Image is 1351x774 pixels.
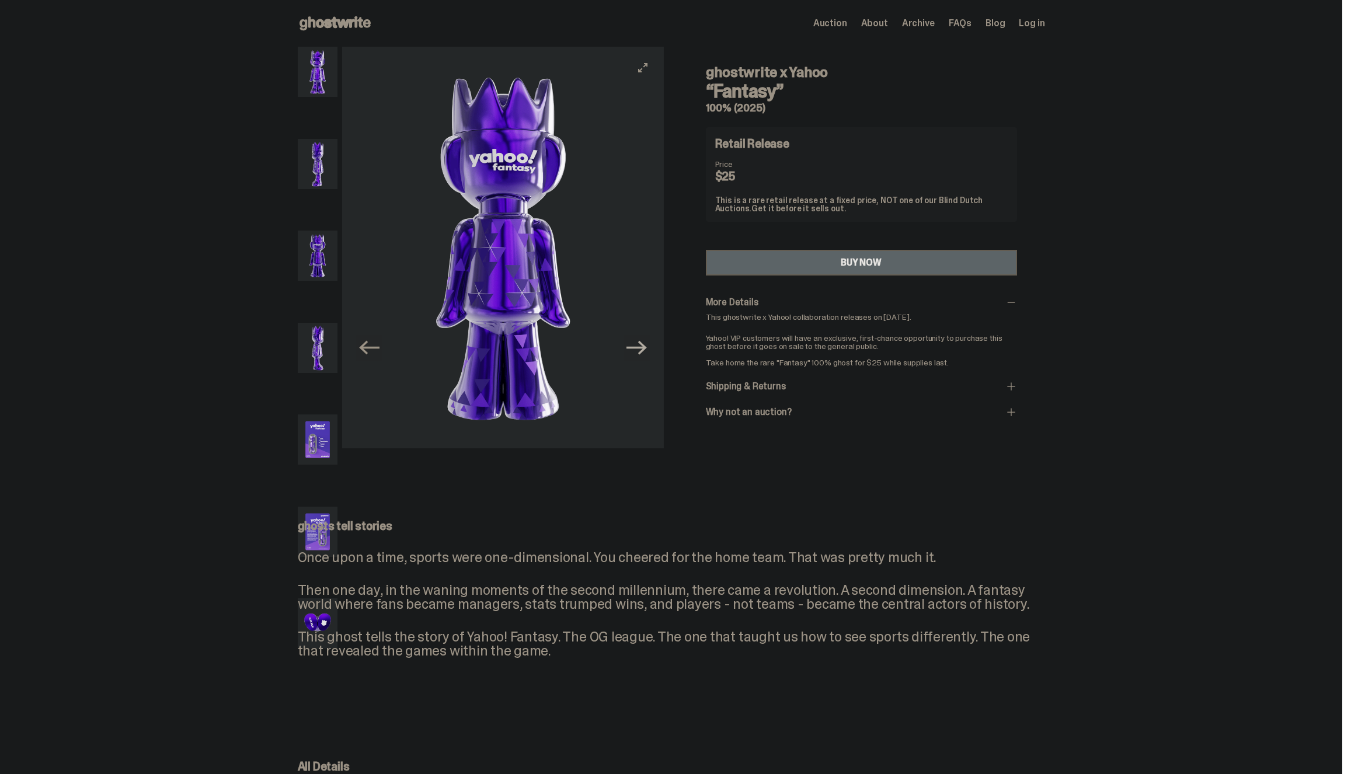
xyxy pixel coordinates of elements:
span: Get it before it sells out. [751,203,846,214]
a: Blog [986,19,1005,28]
img: Yahoo-HG---3.png [342,47,663,448]
p: All Details [298,761,485,772]
img: Yahoo-HG---1.png [298,47,338,97]
dd: $25 [715,170,774,182]
img: Yahoo-HG---2.png [298,139,338,189]
div: BUY NOW [841,258,882,267]
img: Yahoo-HG---4.png [298,323,338,373]
button: BUY NOW [706,250,1017,276]
p: Once upon a time, sports were one-dimensional. You cheered for the home team. That was pretty muc... [298,550,1045,564]
a: Archive [902,19,935,28]
a: Auction [813,19,847,28]
img: Yahoo-HG---6.png [298,507,338,557]
p: Yahoo! VIP customers will have an exclusive, first-chance opportunity to purchase this ghost befo... [706,326,1017,367]
dt: Price [715,160,774,168]
p: ghosts tell stories [298,520,1045,532]
p: This ghostwrite x Yahoo! collaboration releases on [DATE]. [706,313,1017,321]
img: Yahoo-HG---5.png [298,414,338,465]
div: Why not an auction? [706,406,1017,418]
a: FAQs [949,19,972,28]
a: Log in [1019,19,1044,28]
img: Yahoo-HG---3.png [298,231,338,281]
div: This is a rare retail release at a fixed price, NOT one of our Blind Dutch Auctions. [715,196,1008,212]
button: View full-screen [636,61,650,75]
h4: Retail Release [715,138,789,149]
p: Then one day, in the waning moments of the second millennium, there came a revolution. A second d... [298,583,1045,611]
p: This ghost tells the story of Yahoo! Fantasy. The OG league. The one that taught us how to see sp... [298,630,1045,658]
button: Next [624,335,650,361]
span: More Details [706,296,758,308]
h3: “Fantasy” [706,82,1017,100]
a: About [861,19,888,28]
img: Yahoo-HG---7.png [298,598,338,649]
button: Previous [356,335,382,361]
div: Shipping & Returns [706,381,1017,392]
h5: 100% (2025) [706,103,1017,113]
h4: ghostwrite x Yahoo [706,65,1017,79]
